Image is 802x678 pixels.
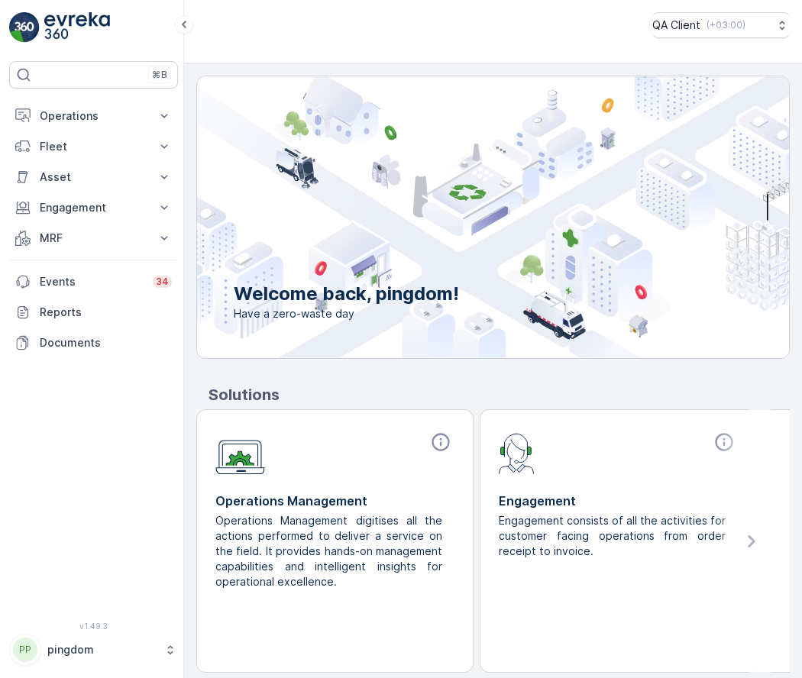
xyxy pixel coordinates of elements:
[40,335,172,350] p: Documents
[215,492,454,510] p: Operations Management
[215,513,442,589] p: Operations Management digitises all the actions performed to deliver a service on the field. It p...
[152,69,167,81] p: ⌘B
[707,19,745,31] p: ( +03:00 )
[47,642,157,657] p: pingdom
[13,638,37,662] div: PP
[9,223,178,253] button: MRF
[40,200,147,215] p: Engagement
[499,431,535,474] img: module-icon
[209,383,790,406] p: Solutions
[234,306,459,321] span: Have a zero-waste day
[40,139,147,154] p: Fleet
[44,12,110,43] img: logo_light-DOdMpM7g.png
[9,328,178,358] a: Documents
[234,282,459,306] p: Welcome back, pingdom!
[40,169,147,185] p: Asset
[40,108,147,124] p: Operations
[9,297,178,328] a: Reports
[40,274,144,289] p: Events
[9,634,178,666] button: PPpingdom
[499,513,726,559] p: Engagement consists of all the activities for customer facing operations from order receipt to in...
[40,231,147,246] p: MRF
[215,431,265,475] img: module-icon
[40,305,172,320] p: Reports
[9,266,178,297] a: Events34
[9,101,178,131] button: Operations
[9,12,40,43] img: logo
[156,276,169,288] p: 34
[9,131,178,162] button: Fleet
[652,12,790,38] button: QA Client(+03:00)
[9,162,178,192] button: Asset
[499,492,738,510] p: Engagement
[9,621,178,631] span: v 1.49.3
[9,192,178,223] button: Engagement
[652,18,700,33] p: QA Client
[128,76,789,358] img: city illustration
